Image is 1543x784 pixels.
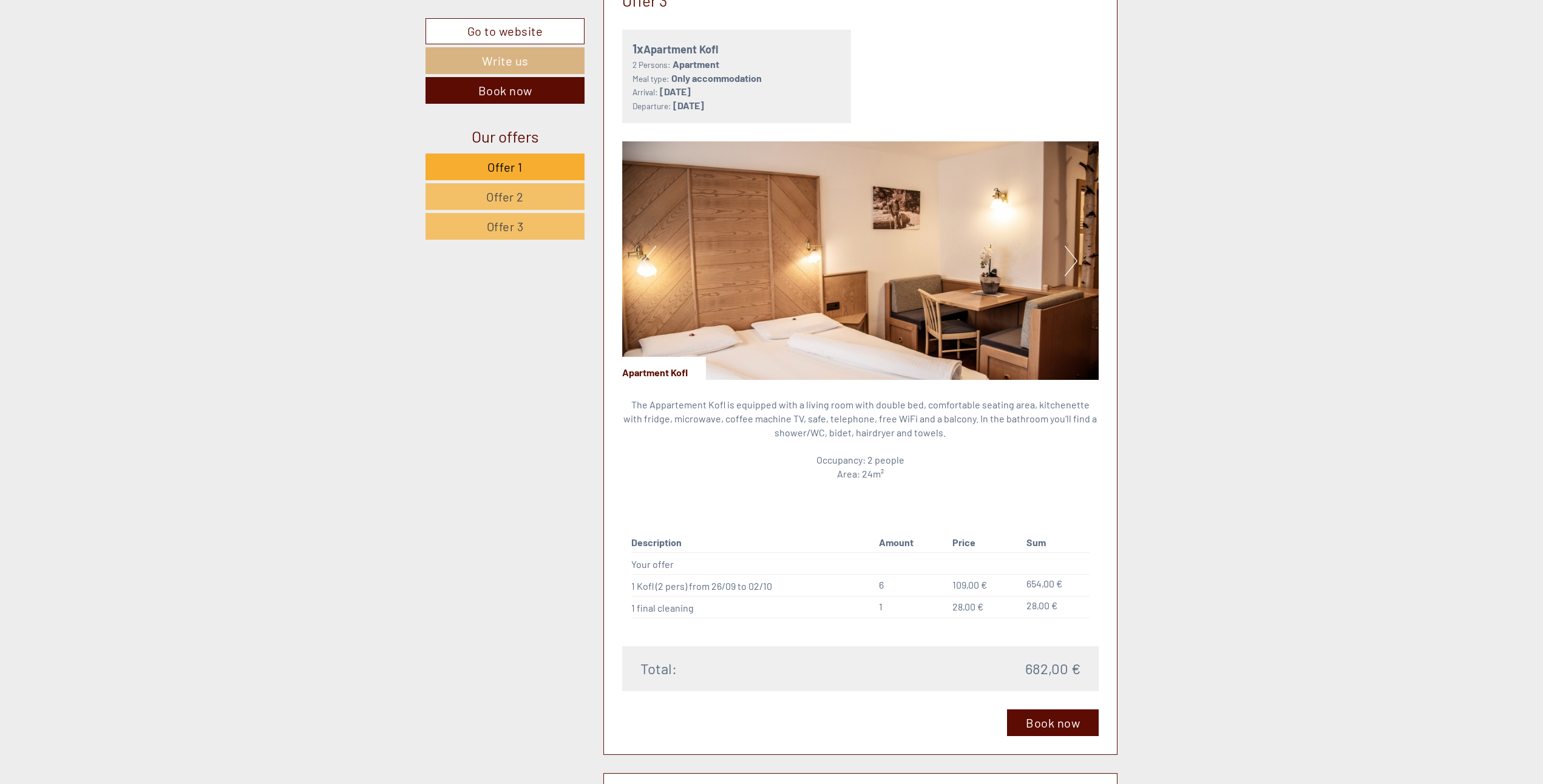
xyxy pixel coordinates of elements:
[1025,658,1080,679] span: 682,00 €
[948,533,1022,552] th: Price
[1022,574,1090,596] td: 654,00 €
[1022,596,1090,618] td: 28,00 €
[9,33,152,70] div: Hello, how can we help you?
[632,101,671,111] small: Departure:
[632,59,671,70] small: 2 Persons:
[632,87,658,97] small: Arrival:
[632,73,670,84] small: Meal type:
[18,35,146,45] div: Appartements & Wellness [PERSON_NAME]
[426,125,585,147] div: Our offers
[631,533,874,552] th: Description
[874,596,948,618] td: 1
[487,219,524,234] span: Offer 3
[673,58,719,70] b: Apartment
[660,86,691,97] b: [DATE]
[874,574,948,596] td: 6
[622,357,706,380] div: Apartment Kofl
[632,40,841,58] div: Apartment Kofl
[487,160,523,174] span: Offer 1
[952,579,987,590] span: 109,00 €
[643,246,656,276] button: Previous
[426,18,585,44] a: Go to website
[622,398,1099,481] p: The Appartement Kofl is equipped with a living room with double bed, comfortable seating area, ki...
[673,100,704,111] b: [DATE]
[1065,246,1077,276] button: Next
[671,72,762,84] b: Only accommodation
[952,601,983,612] span: 28,00 €
[631,596,874,618] td: 1 final cleaning
[1022,533,1090,552] th: Sum
[426,77,585,104] a: Book now
[426,47,585,74] a: Write us
[622,141,1099,380] img: image
[632,41,643,56] b: 1x
[631,574,874,596] td: 1 Kofl (2 pers) from 26/09 to 02/10
[216,9,261,30] div: [DATE]
[18,59,146,67] small: 08:42
[1007,709,1099,736] a: Book now
[631,552,874,574] td: Your offer
[874,533,948,552] th: Amount
[631,658,861,679] div: Total:
[486,189,524,204] span: Offer 2
[411,314,477,341] button: Send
